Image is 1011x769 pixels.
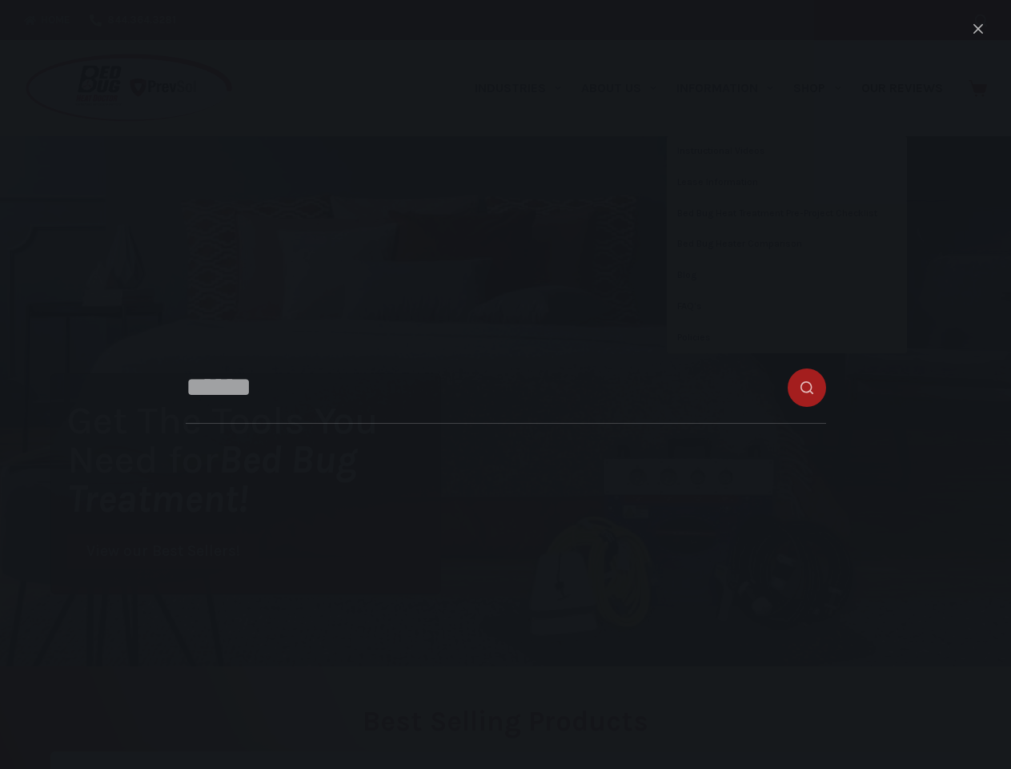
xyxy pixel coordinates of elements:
[571,40,666,136] a: About Us
[67,534,259,569] a: View our Best Sellers!
[667,260,907,291] a: Blog
[667,229,907,260] a: Bed Bug Heater Comparison
[667,40,784,136] a: Information
[67,401,440,518] h1: Get The Tools You Need for
[667,323,907,353] a: Policies
[784,40,851,136] a: Shop
[67,437,357,521] i: Bed Bug Treatment!
[464,40,953,136] nav: Primary
[667,136,907,167] a: Instructional Videos
[667,292,907,322] a: FAQ’s
[24,53,234,124] img: Prevsol/Bed Bug Heat Doctor
[667,199,907,229] a: Bed Bug Heat Treatment Pre-Project Checklist
[13,6,61,54] button: Open LiveChat chat widget
[851,40,953,136] a: Our Reviews
[975,14,987,26] button: Search
[50,707,961,735] h2: Best Selling Products
[667,167,907,198] a: Lease Information
[464,40,571,136] a: Industries
[86,544,240,559] span: View our Best Sellers!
